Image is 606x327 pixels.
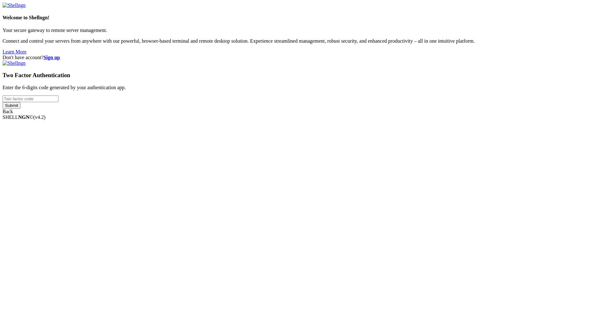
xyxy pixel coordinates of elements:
[3,38,603,44] p: Connect and control your servers from anywhere with our powerful, browser-based terminal and remo...
[3,72,603,79] h3: Two Factor Authentication
[3,55,603,60] div: Don't have account?
[3,85,603,90] p: Enter the 6-digits code generated by your authentication app.
[44,55,60,60] a: Sign up
[3,114,45,120] span: SHELL ©
[3,49,27,54] a: Learn More
[3,102,21,109] input: Submit
[33,114,46,120] span: 4.2.0
[3,15,603,21] h4: Welcome to Shellngn!
[3,96,58,102] input: Two factor code
[3,3,26,8] img: Shellngn
[3,28,603,33] p: Your secure gateway to remote server management.
[3,109,13,114] a: Back
[3,60,26,66] img: Shellngn
[18,114,30,120] b: NGN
